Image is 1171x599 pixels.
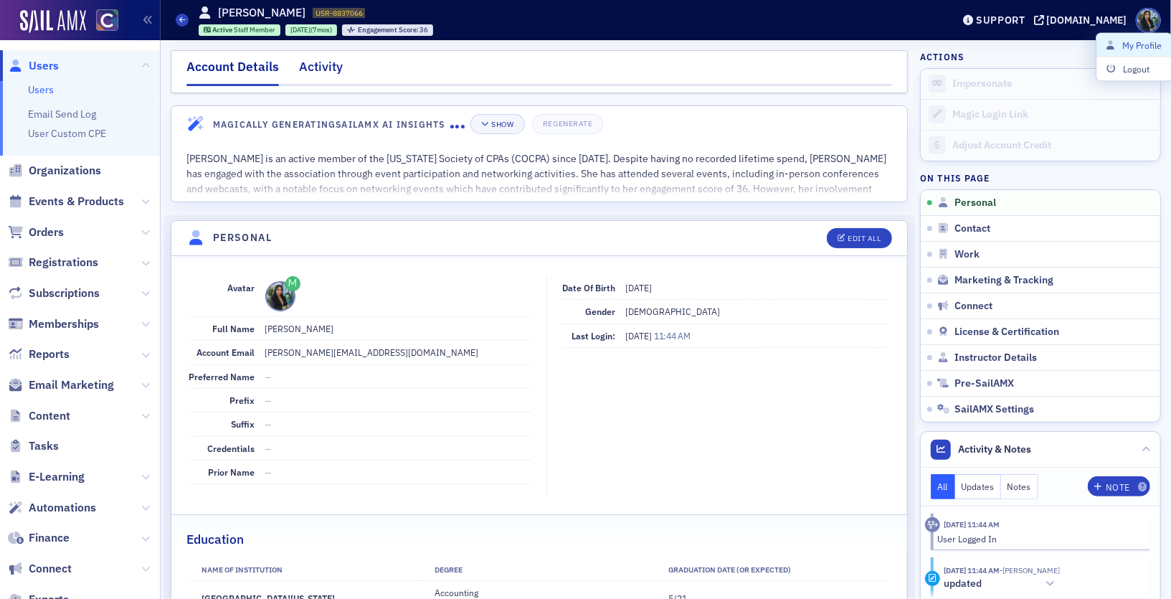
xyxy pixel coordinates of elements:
[954,377,1014,390] span: Pre-SailAMX
[8,438,59,454] a: Tasks
[20,10,86,33] img: SailAMX
[28,127,106,140] a: User Custom CPE
[625,282,652,293] span: [DATE]
[186,530,244,549] h2: Education
[952,77,1013,90] button: Impersonate
[920,171,1161,184] h4: On this page
[29,561,72,577] span: Connect
[959,442,1032,457] span: Activity & Notes
[96,9,118,32] img: SailAMX
[470,114,524,134] button: Show
[944,577,1060,592] button: updated
[944,577,982,590] h5: updated
[931,474,955,499] button: All
[29,316,99,332] span: Memberships
[358,25,420,34] span: Engagement Score :
[954,197,996,209] span: Personal
[8,194,124,209] a: Events & Products
[29,286,100,301] span: Subscriptions
[8,286,100,301] a: Subscriptions
[213,118,450,131] h4: Magically Generating SailAMX AI Insights
[8,163,101,179] a: Organizations
[491,121,513,128] div: Show
[232,418,255,430] span: Suffix
[29,346,70,362] span: Reports
[944,565,1000,575] time: 9/18/2025 11:44 AM
[189,371,255,382] span: Preferred Name
[8,255,98,270] a: Registrations
[954,403,1034,416] span: SailAMX Settings
[29,377,114,393] span: Email Marketing
[422,560,656,581] th: Degree
[299,57,343,84] div: Activity
[532,114,603,134] button: Regenerate
[316,8,363,18] span: USR-8837066
[29,500,96,516] span: Automations
[1088,476,1150,496] button: Note
[204,25,276,34] a: Active Staff Member
[8,561,72,577] a: Connect
[625,300,889,323] dd: [DEMOGRAPHIC_DATA]
[213,230,272,245] h4: Personal
[920,50,964,63] h4: Actions
[358,27,429,34] div: 36
[29,438,59,454] span: Tasks
[1001,474,1038,499] button: Notes
[265,466,272,478] span: —
[28,108,96,121] a: Email Send Log
[29,194,124,209] span: Events & Products
[656,560,890,581] th: Graduation Date (Or Expected)
[8,530,70,546] a: Finance
[86,9,118,34] a: View Homepage
[265,317,532,340] dd: [PERSON_NAME]
[265,418,272,430] span: —
[218,5,305,21] h1: [PERSON_NAME]
[265,443,272,454] span: —
[342,24,433,36] div: Engagement Score: 36
[265,395,272,406] span: —
[954,326,1059,339] span: License & Certification
[938,532,1141,545] div: User Logged In
[29,163,101,179] span: Organizations
[1106,484,1130,491] div: Note
[952,139,1153,152] div: Adjust Account Credit
[265,341,532,364] dd: [PERSON_NAME][EMAIL_ADDRESS][DOMAIN_NAME]
[8,408,70,424] a: Content
[230,395,255,406] span: Prefix
[8,346,70,362] a: Reports
[285,24,337,36] div: 2025-01-30 00:00:00
[954,222,990,235] span: Contact
[28,83,54,96] a: Users
[197,346,255,358] span: Account Email
[1000,565,1060,575] span: Brenda Astorga
[228,282,255,293] span: Avatar
[209,466,255,478] span: Prior Name
[212,25,234,34] span: Active
[925,571,940,586] div: Update
[186,57,279,86] div: Account Details
[976,14,1025,27] div: Support
[562,282,615,293] span: Date of Birth
[29,255,98,270] span: Registrations
[954,300,992,313] span: Connect
[8,500,96,516] a: Automations
[827,228,891,248] button: Edit All
[234,25,275,34] span: Staff Member
[954,352,1037,364] span: Instructor Details
[290,25,332,34] div: (7mos)
[8,316,99,332] a: Memberships
[955,474,1002,499] button: Updates
[585,306,615,317] span: Gender
[1136,8,1161,33] span: Profile
[625,330,654,341] span: [DATE]
[654,330,691,341] span: 11:44 AM
[8,58,59,74] a: Users
[954,274,1053,287] span: Marketing & Tracking
[199,24,281,36] div: Active: Active: Staff Member
[8,225,64,240] a: Orders
[954,248,980,261] span: Work
[265,371,272,382] span: —
[208,443,255,454] span: Credentials
[29,469,85,485] span: E-Learning
[952,108,1153,121] div: Magic Login Link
